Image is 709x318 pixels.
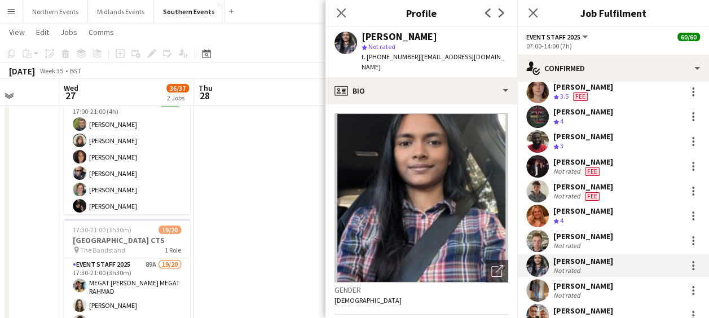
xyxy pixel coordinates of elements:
[553,157,613,167] div: [PERSON_NAME]
[23,1,88,23] button: Northern Events
[368,42,395,51] span: Not rated
[362,32,437,42] div: [PERSON_NAME]
[553,182,613,192] div: [PERSON_NAME]
[560,117,563,125] span: 4
[334,296,402,304] span: [DEMOGRAPHIC_DATA]
[553,107,613,117] div: [PERSON_NAME]
[585,167,600,176] span: Fee
[56,25,82,39] a: Jobs
[553,192,583,201] div: Not rated
[553,231,613,241] div: [PERSON_NAME]
[560,142,563,150] span: 3
[573,92,588,101] span: Fee
[517,6,709,20] h3: Job Fulfilment
[677,33,700,41] span: 60/60
[64,47,190,214] app-job-card: 17:00-21:00 (4h)17/17[PERSON_NAME] Triathlon + Run [PERSON_NAME] Lake ([GEOGRAPHIC_DATA])1 RoleEv...
[88,1,154,23] button: Midlands Events
[553,291,583,299] div: Not rated
[553,167,583,176] div: Not rated
[197,89,213,102] span: 28
[553,306,613,316] div: [PERSON_NAME]
[553,281,613,291] div: [PERSON_NAME]
[165,246,181,254] span: 1 Role
[158,226,181,234] span: 19/20
[9,27,25,37] span: View
[64,235,190,245] h3: [GEOGRAPHIC_DATA] CTS
[199,83,213,93] span: Thu
[325,77,517,104] div: Bio
[362,52,504,71] span: | [EMAIL_ADDRESS][DOMAIN_NAME]
[553,206,613,216] div: [PERSON_NAME]
[70,67,81,75] div: BST
[553,131,613,142] div: [PERSON_NAME]
[167,94,188,102] div: 2 Jobs
[486,260,508,282] div: Open photos pop-in
[560,92,569,100] span: 3.5
[526,33,589,41] button: Event Staff 2025
[526,33,580,41] span: Event Staff 2025
[32,25,54,39] a: Edit
[553,241,583,250] div: Not rated
[154,1,224,23] button: Southern Events
[362,52,420,61] span: t. [PHONE_NUMBER]
[334,113,508,282] img: Crew avatar or photo
[80,246,125,254] span: The Bandstand
[84,25,118,39] a: Comms
[585,192,600,201] span: Fee
[553,256,613,266] div: [PERSON_NAME]
[89,27,114,37] span: Comms
[571,92,590,101] div: Crew has different fees then in role
[37,67,65,75] span: Week 35
[36,27,49,37] span: Edit
[553,82,613,92] div: [PERSON_NAME]
[334,285,508,295] h3: Gender
[560,216,563,224] span: 4
[583,167,602,176] div: Crew has different fees then in role
[526,42,700,50] div: 07:00-14:00 (7h)
[325,6,517,20] h3: Profile
[166,84,189,92] span: 36/37
[517,55,709,82] div: Confirmed
[64,83,78,93] span: Wed
[60,27,77,37] span: Jobs
[62,89,78,102] span: 27
[9,65,35,77] div: [DATE]
[5,25,29,39] a: View
[73,226,131,234] span: 17:30-21:00 (3h30m)
[553,266,583,275] div: Not rated
[583,192,602,201] div: Crew has different fees then in role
